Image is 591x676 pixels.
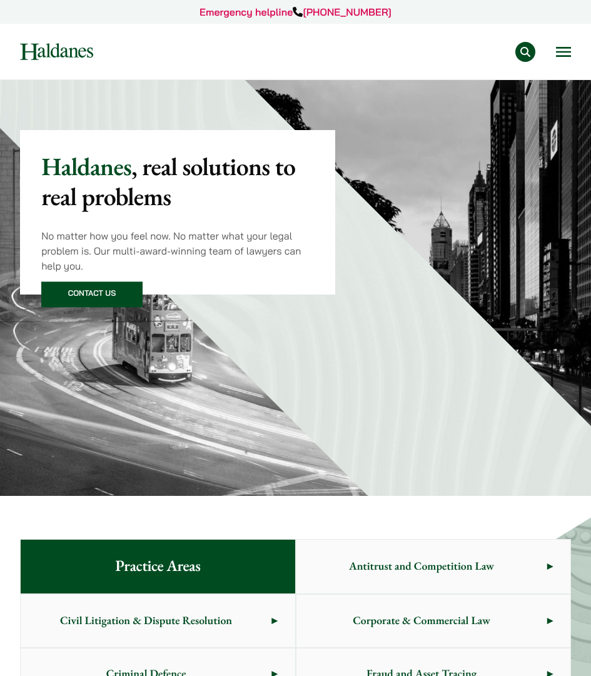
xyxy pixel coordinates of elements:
[200,6,391,18] a: Emergency helpline[PHONE_NUMBER]
[296,595,547,647] span: Corporate & Commercial Law
[21,595,271,647] span: Civil Litigation & Dispute Resolution
[41,282,143,308] a: Contact Us
[296,595,571,647] a: Corporate & Commercial Law
[296,540,547,593] span: Antitrust and Competition Law
[296,540,571,594] a: Antitrust and Competition Law
[21,595,295,647] a: Civil Litigation & Dispute Resolution
[98,540,218,594] span: Practice Areas
[41,150,295,213] mark: , real solutions to real problems
[20,43,93,60] img: Logo of Haldanes
[41,151,314,211] p: Haldanes
[515,42,535,62] button: Search
[556,47,571,57] button: Open menu
[41,228,314,273] p: No matter how you feel now. No matter what your legal problem is. Our multi-award-winning team of...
